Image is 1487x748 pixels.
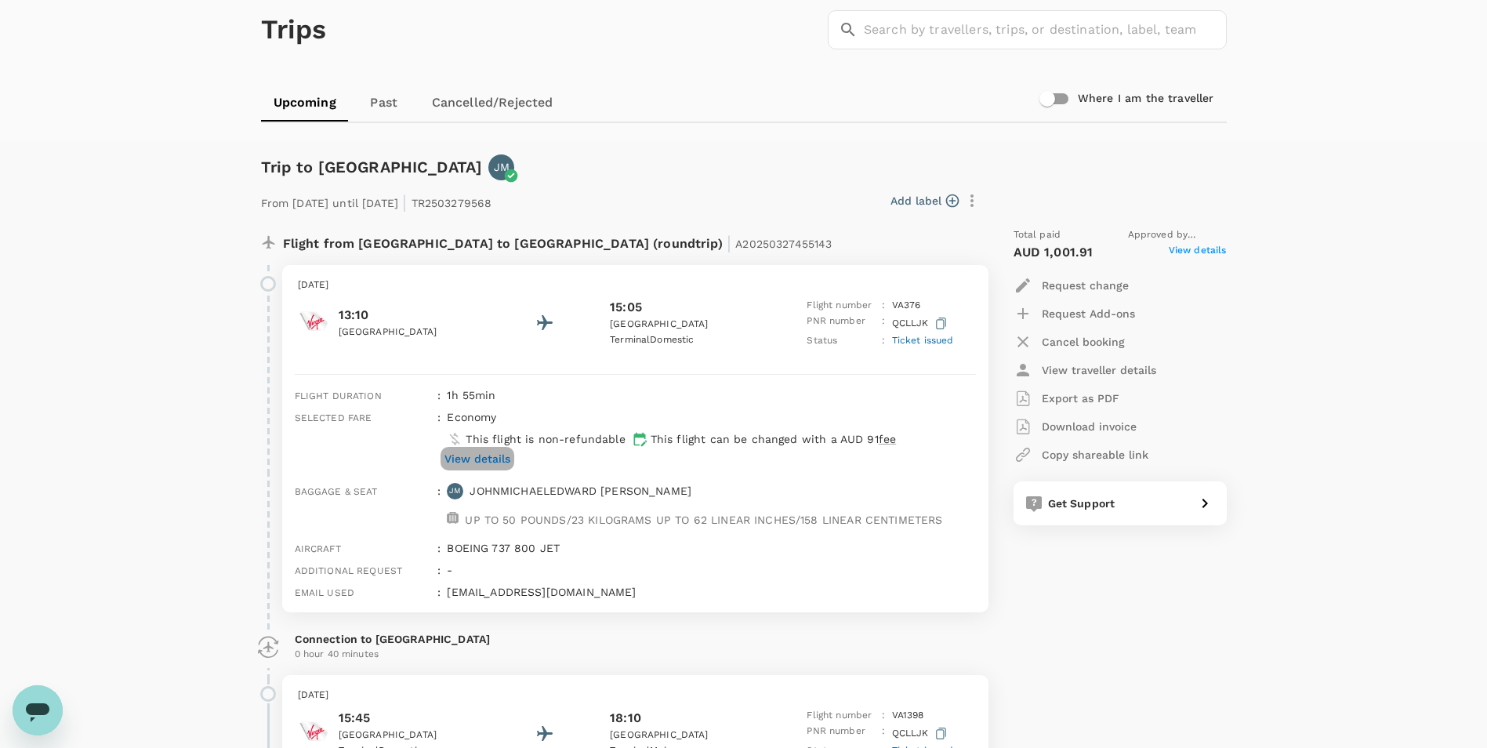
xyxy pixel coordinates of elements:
p: 1h 55min [447,387,975,403]
p: QCLLJK [892,314,950,333]
p: PNR number [807,314,876,333]
p: [GEOGRAPHIC_DATA] [339,728,480,743]
span: Total paid [1014,227,1061,243]
p: This flight can be changed with a AUD 91 [651,431,896,447]
a: Past [349,84,419,122]
button: Request Add-ons [1014,300,1135,328]
img: Virgin Australia [298,716,329,747]
p: : [882,708,885,724]
span: Aircraft [295,543,341,554]
img: Virgin Australia [298,306,329,337]
p: : [882,724,885,743]
p: This flight is non-refundable [466,431,625,447]
button: Add label [890,193,959,209]
span: Ticket issued [892,335,954,346]
p: VA 1398 [892,708,924,724]
p: 15:05 [610,298,642,317]
span: Additional request [295,565,403,576]
p: Status [807,333,876,349]
button: Export as PDF [1014,384,1119,412]
p: QCLLJK [892,724,950,743]
p: [GEOGRAPHIC_DATA] [339,325,480,340]
p: VA 376 [892,298,921,314]
span: | [402,191,407,213]
p: Connection to [GEOGRAPHIC_DATA] [295,631,976,647]
p: Request Add-ons [1042,306,1135,321]
p: JM [494,159,510,175]
p: Flight number [807,298,876,314]
a: Upcoming [261,84,349,122]
button: View details [441,447,514,470]
button: View traveller details [1014,356,1156,384]
button: Request change [1014,271,1129,300]
h6: Where I am the traveller [1078,90,1214,107]
p: Flight from [GEOGRAPHIC_DATA] to [GEOGRAPHIC_DATA] (roundtrip) [283,227,832,256]
p: [GEOGRAPHIC_DATA] [610,317,751,332]
span: Get Support [1048,497,1115,510]
p: [DATE] [298,278,973,293]
div: : [431,556,441,578]
div: BOEING 737 800 JET [441,534,975,556]
iframe: Button to launch messaging window [13,685,63,735]
div: : [431,578,441,600]
p: PNR number [807,724,876,743]
p: Request change [1042,278,1129,293]
button: Cancel booking [1014,328,1125,356]
p: Download invoice [1042,419,1137,434]
span: Approved by [1128,227,1227,243]
span: Selected fare [295,412,372,423]
p: [EMAIL_ADDRESS][DOMAIN_NAME] [447,584,975,600]
p: [GEOGRAPHIC_DATA] [610,728,751,743]
p: economy [447,409,496,425]
p: Copy shareable link [1042,447,1148,463]
p: Cancel booking [1042,334,1125,350]
img: baggage-icon [447,512,459,524]
p: Terminal Domestic [610,332,751,348]
p: 18:10 [610,709,641,728]
p: JM [449,485,461,496]
p: View traveller details [1042,362,1156,378]
div: - [441,556,975,578]
p: 0 hour 40 minutes [295,647,976,663]
p: Flight number [807,708,876,724]
span: | [727,232,731,254]
p: 15:45 [339,709,480,728]
button: Copy shareable link [1014,441,1148,469]
p: : [882,333,885,349]
p: AUD 1,001.91 [1014,243,1093,262]
span: Flight duration [295,390,382,401]
p: 13:10 [339,306,480,325]
div: : [431,403,441,477]
p: UP TO 50 POUNDS/23 KILOGRAMS UP TO 62 LINEAR INCHES/158 LINEAR CENTIMETERS [465,512,942,528]
input: Search by travellers, trips, or destination, label, team [864,10,1227,49]
div: : [431,534,441,556]
button: Download invoice [1014,412,1137,441]
a: Cancelled/Rejected [419,84,566,122]
p: View details [444,451,510,467]
div: : [431,477,441,534]
span: Baggage & seat [295,486,378,497]
span: A20250327455143 [735,238,832,250]
p: Export as PDF [1042,390,1119,406]
p: From [DATE] until [DATE] TR2503279568 [261,187,492,215]
p: : [882,314,885,333]
p: : [882,298,885,314]
span: View details [1169,243,1227,262]
p: [DATE] [298,688,973,703]
span: Email used [295,587,355,598]
span: fee [879,433,896,445]
p: JOHNMICHAELEDWARD [PERSON_NAME] [470,483,691,499]
div: : [431,381,441,403]
h6: Trip to [GEOGRAPHIC_DATA] [261,154,483,180]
